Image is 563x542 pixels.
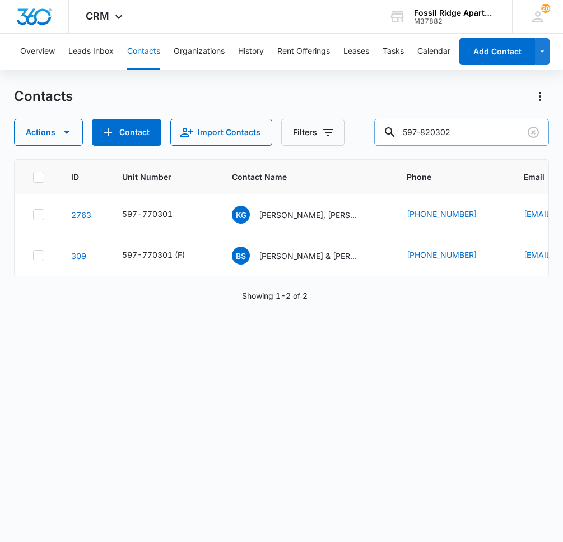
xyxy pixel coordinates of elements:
button: Leads Inbox [68,34,114,70]
span: BS [232,247,250,265]
button: Organizations [174,34,225,70]
span: ID [71,171,79,183]
div: Unit Number - 597-770301 (F) - Select to Edit Field [122,249,205,262]
div: notifications count [541,4,550,13]
button: Contacts [127,34,160,70]
span: CRM [86,10,109,22]
div: Phone - (970) 660-7527 - Select to Edit Field [407,208,497,221]
button: Filters [281,119,345,146]
span: Unit Number [122,171,205,183]
p: [PERSON_NAME] & [PERSON_NAME] [259,250,360,262]
button: Add Contact [92,119,161,146]
h1: Contacts [14,88,73,105]
div: Contact Name - Kyle Greenwell, Aracely Pena - Select to Edit Field [232,206,380,224]
div: Phone - (402) 507-9286 - Select to Edit Field [407,249,497,262]
a: Navigate to contact details page for Kyle Greenwell, Aracely Pena [71,210,91,220]
div: Contact Name - Benjamin Stutheit & Grace Novak - Select to Edit Field [232,247,380,265]
p: [PERSON_NAME], [PERSON_NAME] [259,209,360,221]
input: Search Contacts [374,119,549,146]
div: 597-770301 [122,208,173,220]
span: Phone [407,171,481,183]
div: account name [414,8,496,17]
button: Rent Offerings [277,34,330,70]
button: Overview [20,34,55,70]
a: Navigate to contact details page for Benjamin Stutheit & Grace Novak [71,251,86,261]
p: Showing 1-2 of 2 [242,290,308,302]
button: History [238,34,264,70]
button: Actions [531,87,549,105]
button: Clear [524,123,542,141]
span: Contact Name [232,171,364,183]
button: Leases [343,34,369,70]
a: [PHONE_NUMBER] [407,208,477,220]
button: Tasks [383,34,404,70]
button: Add Contact [459,38,535,65]
a: [PHONE_NUMBER] [407,249,477,261]
button: Import Contacts [170,119,272,146]
div: 597-770301 (F) [122,249,185,261]
div: Unit Number - 597-770301 - Select to Edit Field [122,208,193,221]
div: account id [414,17,496,25]
span: KG [232,206,250,224]
span: 20 [541,4,550,13]
button: Actions [14,119,83,146]
button: Calendar [417,34,450,70]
